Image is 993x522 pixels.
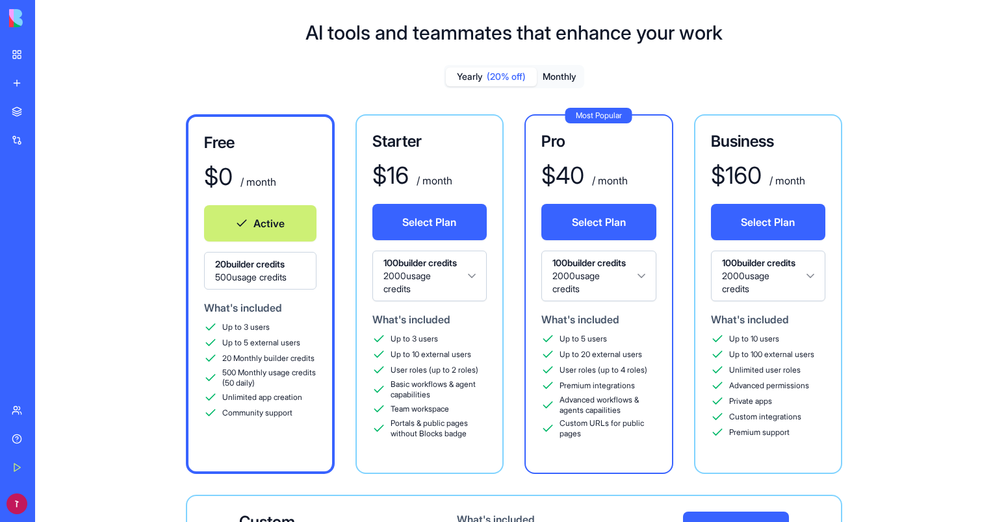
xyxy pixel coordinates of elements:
span: Private apps [729,396,772,406]
button: Select Plan [711,204,826,240]
div: What's included [541,312,656,327]
div: What's included [204,300,316,316]
button: Select Plan [372,204,487,240]
div: $ 0 [204,164,233,190]
div: / month [414,173,452,188]
img: logo [9,9,90,27]
span: Up to 5 users [560,334,607,344]
h3: Pro [541,131,656,152]
span: Up to 10 users [729,334,779,344]
span: Team workspace [391,404,449,414]
button: Active [204,205,316,242]
span: Up to 5 external users [222,338,300,348]
h3: Free [204,132,316,153]
span: 20 Monthly builder credits [222,353,315,364]
div: What's included [711,312,826,327]
span: Premium support [729,427,790,438]
span: Community support [222,408,292,418]
button: Yearly [446,68,537,86]
h3: Starter [372,131,487,152]
span: User roles (up to 2 roles) [391,365,478,375]
div: $ 16 [372,162,409,188]
button: Monthly [537,68,582,86]
span: 20 builder credits [215,258,305,271]
h1: AI tools and teammates that enhance your work [305,21,723,44]
span: Up to 3 users [222,322,270,332]
span: 500 Monthly usage credits (50 daily) [222,367,316,388]
div: Most Popular [565,108,632,123]
div: $ 160 [711,162,762,188]
div: $ 40 [541,162,584,188]
span: Advanced permissions [729,380,809,391]
span: Advanced workflows & agents capailities [560,395,656,416]
span: Up to 3 users [391,334,438,344]
span: Up to 20 external users [560,349,642,360]
span: Custom integrations [729,412,801,422]
span: Portals & public pages without Blocks badge [391,418,487,439]
span: Up to 100 external users [729,349,814,360]
span: 500 usage credits [215,271,305,284]
div: What's included [372,312,487,327]
span: Unlimited app creation [222,392,302,403]
span: Custom URLs for public pages [560,418,656,439]
span: Premium integrations [560,380,635,391]
span: Basic workflows & agent capabilities [391,379,487,400]
span: User roles (up to 4 roles) [560,365,647,375]
span: Up to 10 external users [391,349,471,360]
div: / month [589,173,628,188]
img: ACg8ocI3W0A8TAtQAi5LGd3ZGkV72beD2i5R9jN2xjIhFdXQoFXKoAku=s96-c [6,493,27,514]
button: Select Plan [541,204,656,240]
span: (20% off) [487,70,526,83]
h3: Business [711,131,826,152]
div: / month [767,173,805,188]
span: Unlimited user roles [729,365,801,375]
div: / month [238,174,276,190]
